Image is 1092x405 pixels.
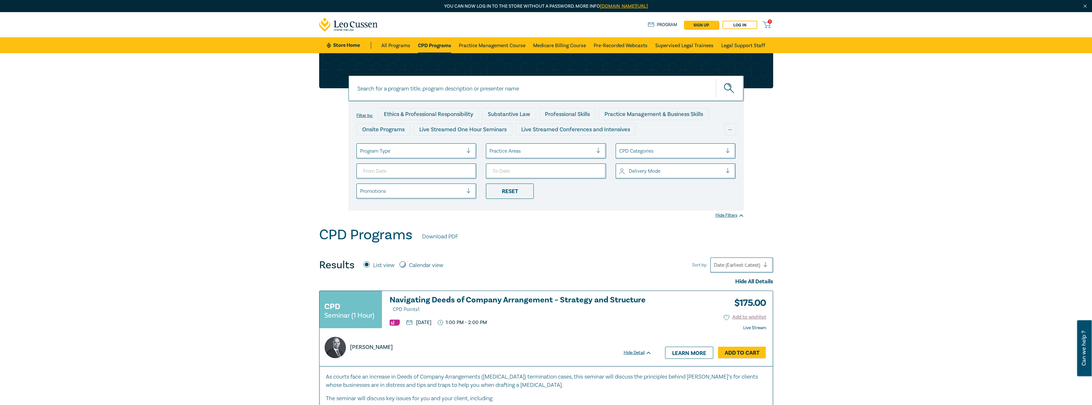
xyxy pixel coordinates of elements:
[692,262,707,269] span: Sort by:
[406,320,431,325] p: [DATE]
[722,21,757,29] a: Log in
[390,296,652,314] a: Navigating Deeds of Company Arrangement – Strategy and Structure CPD Points1
[350,343,393,351] p: [PERSON_NAME]
[418,37,451,53] a: CPD Programs
[325,337,346,358] img: https://s3.ap-southeast-2.amazonaws.com/leo-cussen-store-production-content/Contacts/Sergio%20Fre...
[619,148,620,155] input: select
[724,314,766,321] button: Add to wishlist
[648,21,678,28] a: Program
[461,139,534,151] div: Pre-Recorded Webcasts
[721,37,765,53] a: Legal Support Staff
[324,301,340,312] h3: CPD
[381,37,410,53] a: All Programs
[482,108,536,120] div: Substantive Law
[724,123,736,135] div: ...
[378,108,479,120] div: Ethics & Professional Responsibility
[619,168,620,175] input: select
[356,123,410,135] div: Onsite Programs
[1082,4,1088,9] img: Close
[409,261,443,270] label: Calendar view
[489,148,491,155] input: select
[319,278,773,286] div: Hide All Details
[599,108,709,120] div: Practice Management & Business Skills
[459,37,525,53] a: Practice Management Course
[1081,324,1087,372] span: Can we help ?
[665,347,713,359] a: Learn more
[516,123,636,135] div: Live Streamed Conferences and Intensives
[319,259,355,271] h4: Results
[768,19,772,24] span: 0
[422,233,458,241] a: Download PDF
[486,163,606,179] input: To Date
[684,21,719,29] a: sign up
[610,139,669,151] div: National Programs
[348,76,744,101] input: Search for a program title, program description or presenter name
[743,325,766,331] strong: Live Stream
[718,347,766,359] a: Add to Cart
[360,148,361,155] input: select
[360,188,361,195] input: select
[319,227,413,243] h1: CPD Programs
[326,373,766,389] p: As courts face an increase in Deeds of Company Arrangements ([MEDICAL_DATA]) termination cases, t...
[390,320,400,326] img: Substantive Law
[324,312,374,319] small: Seminar (1 Hour)
[537,139,607,151] div: 10 CPD Point Packages
[486,184,534,199] div: Reset
[729,296,766,310] h3: $ 175.00
[655,37,714,53] a: Supervised Legal Trainees
[390,296,652,314] h3: Navigating Deeds of Company Arrangement – Strategy and Structure
[319,3,773,10] p: You can now log in to the store without a password. More info
[438,320,487,326] p: 1:00 PM - 2:00 PM
[356,163,477,179] input: From Date
[714,262,715,269] input: Sort by
[715,212,744,219] div: Hide Filters
[539,108,596,120] div: Professional Skills
[600,3,648,9] a: [DOMAIN_NAME][URL]
[327,42,371,49] a: Store Home
[624,350,659,356] div: Hide Detail
[356,113,373,118] label: Filter by:
[326,394,766,403] p: The seminar will discuss key issues for you and your client, including:
[393,306,420,313] span: CPD Points 1
[373,261,394,270] label: List view
[594,37,648,53] a: Pre-Recorded Webcasts
[414,123,512,135] div: Live Streamed One Hour Seminars
[533,37,586,53] a: Medicare Billing Course
[356,139,458,151] div: Live Streamed Practical Workshops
